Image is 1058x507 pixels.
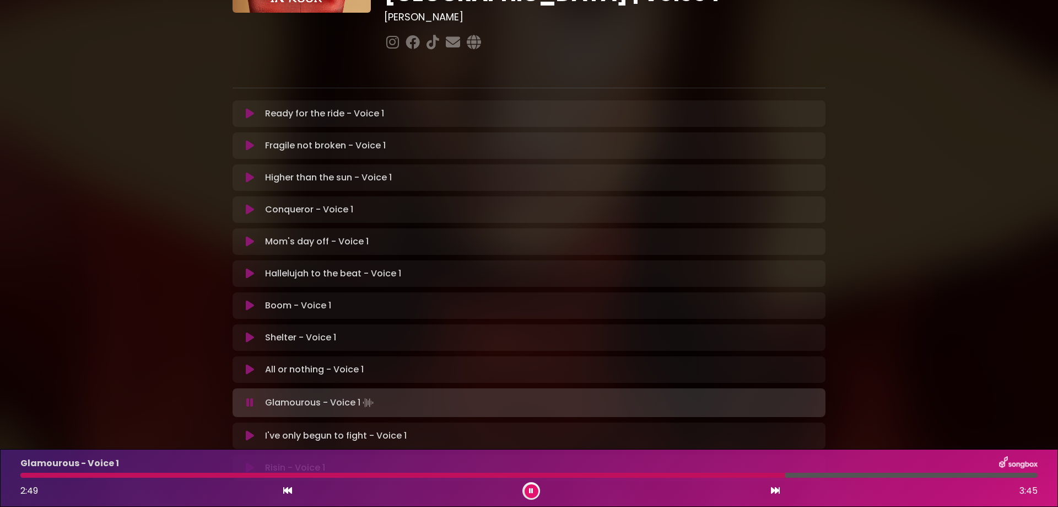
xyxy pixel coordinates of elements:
[265,363,364,376] p: All or nothing - Voice 1
[265,395,376,410] p: Glamourous - Voice 1
[384,11,825,23] h3: [PERSON_NAME]
[265,299,331,312] p: Boom - Voice 1
[20,457,119,470] p: Glamourous - Voice 1
[1019,484,1038,498] span: 3:45
[265,267,401,280] p: Hallelujah to the beat - Voice 1
[265,331,336,344] p: Shelter - Voice 1
[265,235,369,248] p: Mom's day off - Voice 1
[265,139,386,152] p: Fragile not broken - Voice 1
[265,107,384,120] p: Ready for the ride - Voice 1
[20,484,38,497] span: 2:49
[265,171,392,184] p: Higher than the sun - Voice 1
[360,395,376,410] img: waveform4.gif
[265,203,353,216] p: Conqueror - Voice 1
[265,429,407,442] p: I've only begun to fight - Voice 1
[999,456,1038,471] img: songbox-logo-white.png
